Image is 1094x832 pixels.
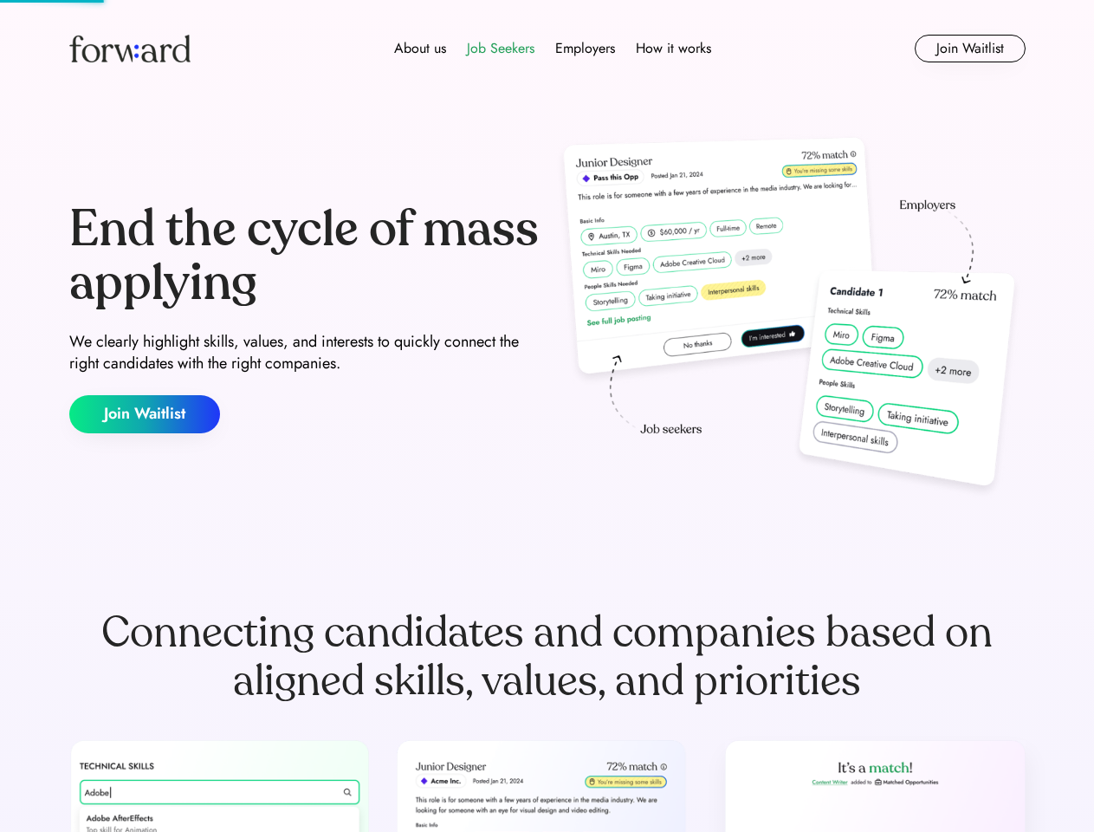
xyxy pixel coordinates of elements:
[69,331,541,374] div: We clearly highlight skills, values, and interests to quickly connect the right candidates with t...
[915,35,1026,62] button: Join Waitlist
[467,38,534,59] div: Job Seekers
[555,38,615,59] div: Employers
[554,132,1026,504] img: hero-image.png
[69,395,220,433] button: Join Waitlist
[394,38,446,59] div: About us
[69,35,191,62] img: Forward logo
[636,38,711,59] div: How it works
[69,608,1026,705] div: Connecting candidates and companies based on aligned skills, values, and priorities
[69,203,541,309] div: End the cycle of mass applying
